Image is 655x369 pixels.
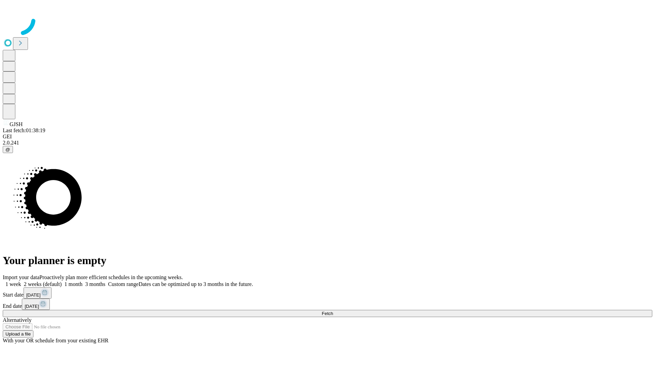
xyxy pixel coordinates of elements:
[139,281,253,287] span: Dates can be optimized up to 3 months in the future.
[3,140,652,146] div: 2.0.241
[26,292,41,298] span: [DATE]
[3,310,652,317] button: Fetch
[10,121,23,127] span: GJSH
[3,146,13,153] button: @
[22,299,50,310] button: [DATE]
[3,254,652,267] h1: Your planner is empty
[3,127,45,133] span: Last fetch: 01:38:19
[322,311,333,316] span: Fetch
[5,281,21,287] span: 1 week
[3,274,40,280] span: Import your data
[3,338,108,343] span: With your OR schedule from your existing EHR
[85,281,105,287] span: 3 months
[3,134,652,140] div: GEI
[3,330,33,338] button: Upload a file
[24,287,52,299] button: [DATE]
[64,281,83,287] span: 1 month
[3,299,652,310] div: End date
[3,317,31,323] span: Alternatively
[25,304,39,309] span: [DATE]
[5,147,10,152] span: @
[3,287,652,299] div: Start date
[24,281,62,287] span: 2 weeks (default)
[40,274,183,280] span: Proactively plan more efficient schedules in the upcoming weeks.
[108,281,139,287] span: Custom range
